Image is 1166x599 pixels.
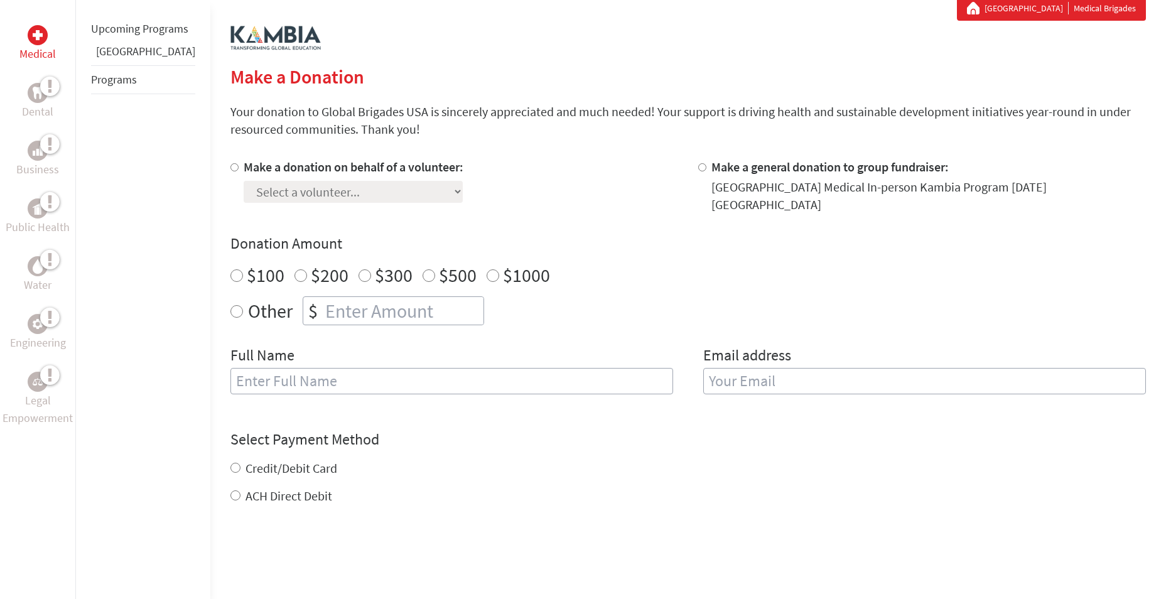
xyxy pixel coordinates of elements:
img: Public Health [33,202,43,215]
input: Enter Full Name [230,368,673,394]
p: Medical [19,45,56,63]
p: Engineering [10,334,66,352]
div: Engineering [28,314,48,334]
img: Engineering [33,319,43,329]
li: Upcoming Programs [91,15,195,43]
p: Business [16,161,59,178]
label: Make a general donation to group fundraiser: [711,159,949,175]
label: Make a donation on behalf of a volunteer: [244,159,463,175]
img: logo-kambia.png [230,26,321,50]
div: Dental [28,83,48,103]
h2: Make a Donation [230,65,1146,88]
label: $300 [375,263,413,287]
div: [GEOGRAPHIC_DATA] Medical In-person Kambia Program [DATE] [GEOGRAPHIC_DATA] [711,178,1146,213]
label: $1000 [503,263,550,287]
p: Water [24,276,51,294]
img: Water [33,259,43,273]
div: Public Health [28,198,48,219]
p: Dental [22,103,53,121]
img: Dental [33,87,43,99]
li: Programs [91,65,195,94]
a: Public HealthPublic Health [6,198,70,236]
a: EngineeringEngineering [10,314,66,352]
div: Legal Empowerment [28,372,48,392]
a: DentalDental [22,83,53,121]
label: ACH Direct Debit [246,488,332,504]
div: Water [28,256,48,276]
iframe: reCAPTCHA [230,530,421,579]
a: BusinessBusiness [16,141,59,178]
p: Legal Empowerment [3,392,73,427]
p: Public Health [6,219,70,236]
input: Your Email [703,368,1146,394]
img: Medical [33,30,43,40]
label: Email address [703,345,791,368]
a: MedicalMedical [19,25,56,63]
img: Business [33,146,43,156]
label: $500 [439,263,477,287]
a: [GEOGRAPHIC_DATA] [985,2,1069,14]
label: $200 [311,263,348,287]
label: Other [248,296,293,325]
div: Medical Brigades [967,2,1136,14]
h4: Donation Amount [230,234,1146,254]
a: Legal EmpowermentLegal Empowerment [3,372,73,427]
div: Business [28,141,48,161]
label: Full Name [230,345,294,368]
div: Medical [28,25,48,45]
p: Your donation to Global Brigades USA is sincerely appreciated and much needed! Your support is dr... [230,103,1146,138]
li: Belize [91,43,195,65]
img: Legal Empowerment [33,378,43,386]
h4: Select Payment Method [230,429,1146,450]
a: [GEOGRAPHIC_DATA] [96,44,195,58]
div: $ [303,297,323,325]
a: Upcoming Programs [91,21,188,36]
a: WaterWater [24,256,51,294]
a: Programs [91,72,137,87]
label: Credit/Debit Card [246,460,337,476]
input: Enter Amount [323,297,483,325]
label: $100 [247,263,284,287]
